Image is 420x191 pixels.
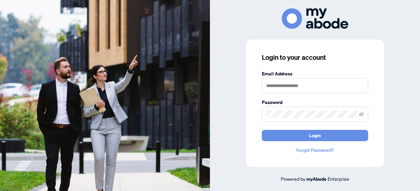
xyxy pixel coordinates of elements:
button: Login [262,130,368,141]
label: Email Address [262,70,368,77]
img: ma-logo [282,8,348,29]
label: Password [262,99,368,106]
span: Powered by [281,176,305,182]
span: Login [309,130,321,141]
a: Forgot Password? [262,146,368,154]
span: Enterprise [328,176,349,182]
span: eye-invisible [359,112,364,117]
h3: Login to your account [262,53,368,62]
a: myAbode [306,175,327,183]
